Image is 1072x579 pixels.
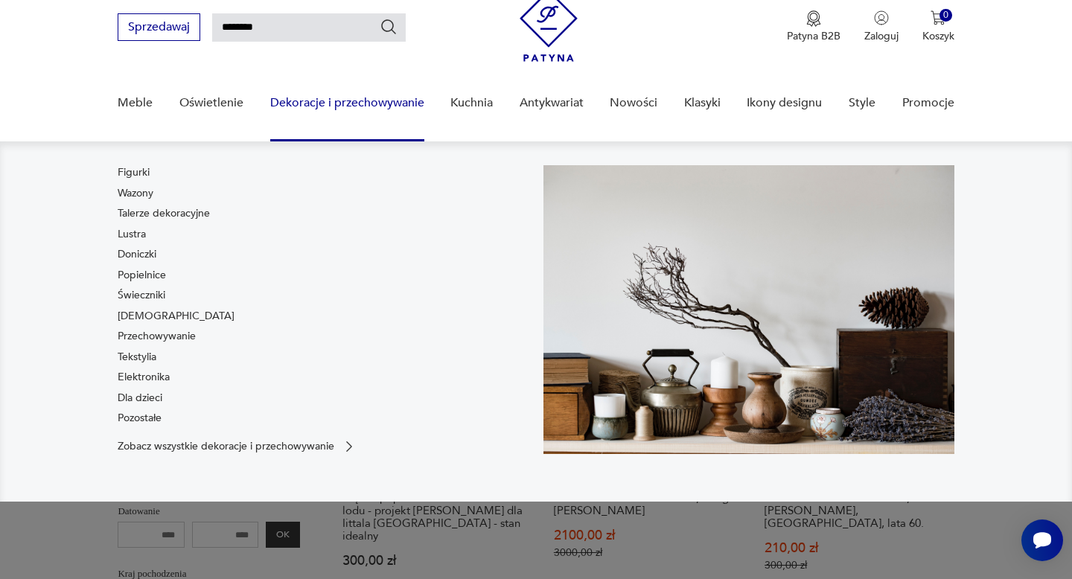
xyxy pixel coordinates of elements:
a: Popielnice [118,268,166,283]
p: Zaloguj [864,29,899,43]
iframe: Smartsupp widget button [1021,519,1063,561]
a: Kuchnia [450,74,493,132]
a: Ikony designu [747,74,822,132]
a: Pozostałe [118,411,162,426]
button: Patyna B2B [787,10,840,43]
a: Doniczki [118,247,156,262]
a: Promocje [902,74,954,132]
a: Antykwariat [520,74,584,132]
a: Elektronika [118,370,170,385]
div: 0 [939,9,952,22]
button: Sprzedawaj [118,13,200,41]
button: 0Koszyk [922,10,954,43]
img: cfa44e985ea346226f89ee8969f25989.jpg [543,165,954,454]
a: [DEMOGRAPHIC_DATA] [118,309,234,324]
a: Sprzedawaj [118,23,200,33]
a: Świeczniki [118,288,165,303]
a: Tekstylia [118,350,156,365]
a: Wazony [118,186,153,201]
a: Nowości [610,74,657,132]
a: Przechowywanie [118,329,196,344]
button: Szukaj [380,18,398,36]
a: Figurki [118,165,150,180]
a: Zobacz wszystkie dekoracje i przechowywanie [118,439,357,454]
a: Dekoracje i przechowywanie [270,74,424,132]
button: Zaloguj [864,10,899,43]
a: Meble [118,74,153,132]
img: Ikona medalu [806,10,821,27]
p: Zobacz wszystkie dekoracje i przechowywanie [118,441,334,451]
a: Klasyki [684,74,721,132]
p: Koszyk [922,29,954,43]
img: Ikona koszyka [931,10,945,25]
a: Talerze dekoracyjne [118,206,210,221]
a: Lustra [118,227,146,242]
a: Style [849,74,875,132]
img: Ikonka użytkownika [874,10,889,25]
p: Patyna B2B [787,29,840,43]
a: Ikona medaluPatyna B2B [787,10,840,43]
a: Oświetlenie [179,74,243,132]
a: Dla dzieci [118,391,162,406]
